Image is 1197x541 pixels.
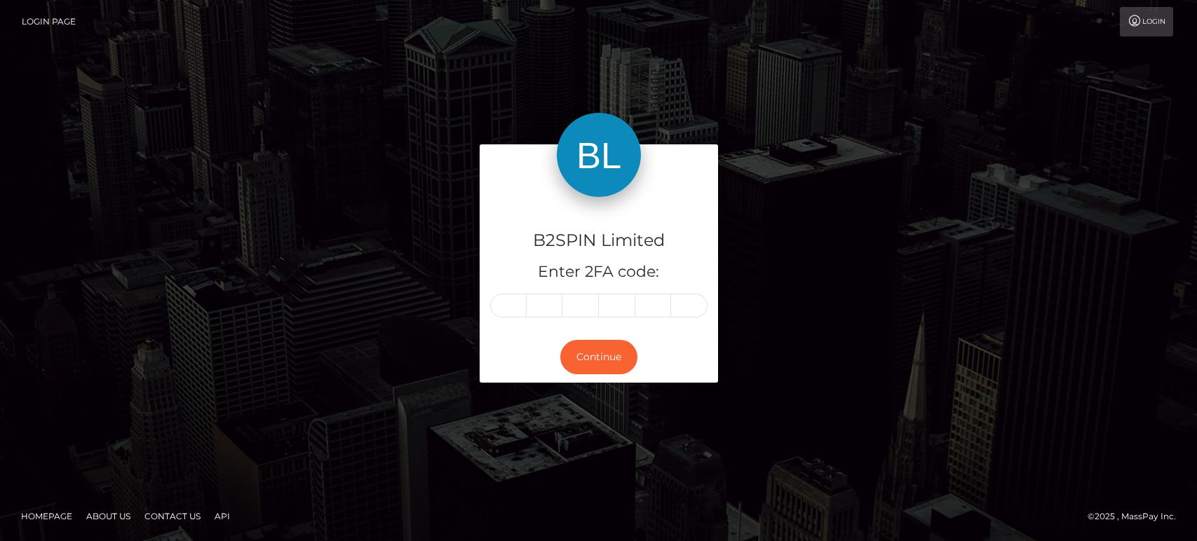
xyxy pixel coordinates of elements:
h5: Enter 2FA code: [490,261,708,283]
a: About Us [81,505,136,527]
img: B2SPIN Limited [557,113,641,197]
a: Homepage [15,505,78,527]
h4: B2SPIN Limited [490,228,708,253]
a: Login Page [22,7,76,36]
a: Contact Us [139,505,206,527]
a: Login [1120,7,1173,36]
a: API [209,505,236,527]
div: © 2025 , MassPay Inc. [1088,509,1186,524]
button: Continue [560,340,637,374]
